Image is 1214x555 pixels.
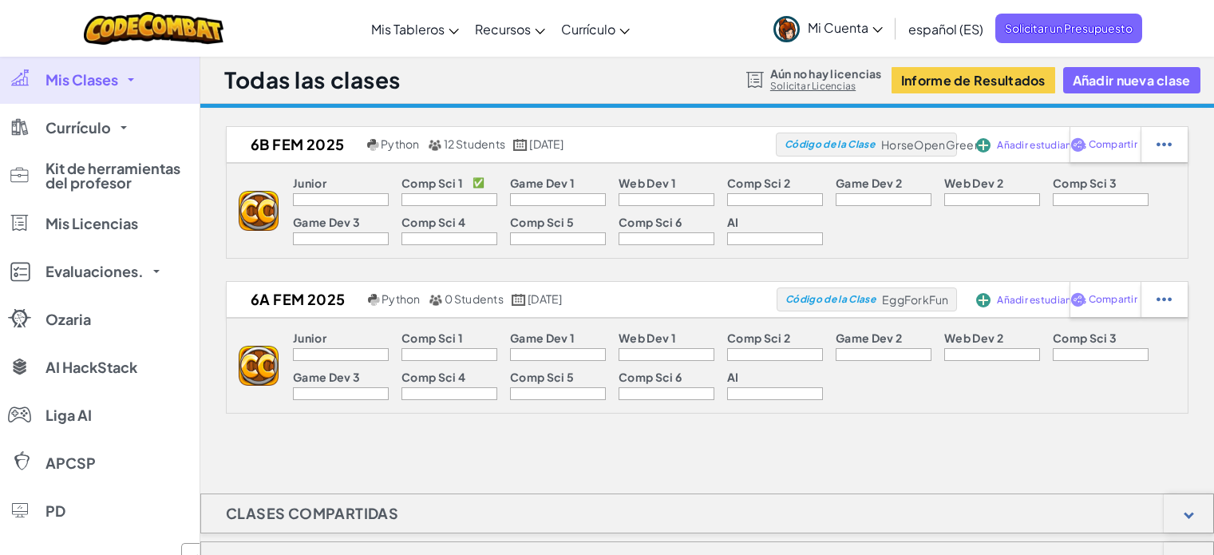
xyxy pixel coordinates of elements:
p: Comp Sci 3 [1053,331,1117,344]
p: Comp Sci 2 [727,331,790,344]
p: Web Dev 2 [944,331,1003,344]
button: Informe de Resultados [892,67,1055,93]
h2: 6A FEM 2025 [227,287,364,311]
span: Código de la Clase [785,140,875,149]
span: Mis Clases [45,73,118,87]
p: Web Dev 1 [619,331,676,344]
img: calendar.svg [512,294,526,306]
p: Comp Sci 1 [401,331,463,344]
h1: Todas las clases [224,65,401,95]
span: Compartir [1089,140,1137,149]
span: Recursos [475,21,531,38]
span: Python [382,291,420,306]
span: HorseOpenGreen [881,137,981,152]
span: Aún no hay licencias [770,67,882,80]
span: 0 Students [445,291,504,306]
span: Liga AI [45,408,92,422]
img: IconStudentEllipsis.svg [1157,137,1172,152]
a: 6A FEM 2025 Python 0 Students [DATE] [227,287,777,311]
img: MultipleUsers.png [428,139,442,151]
img: python.png [368,294,380,306]
p: Game Dev 3 [293,371,360,383]
span: Python [381,137,419,151]
p: Junior [293,331,326,344]
a: Mi Cuenta [765,3,891,54]
span: Mis Licencias [45,216,138,231]
a: Currículo [553,7,638,50]
span: Currículo [561,21,615,38]
a: Mis Tableros [363,7,467,50]
span: Ozaria [45,312,91,327]
img: avatar [773,16,800,42]
img: IconAddStudents.svg [976,138,991,153]
span: Añadir estudiantes [997,295,1086,305]
a: Solicitar un Presupuesto [995,14,1142,43]
img: IconAddStudents.svg [976,293,991,307]
span: Currículo [45,121,111,135]
p: Comp Sci 4 [401,371,465,383]
span: Mis Tableros [371,21,445,38]
span: Añadir estudiantes [997,141,1086,150]
p: Web Dev 1 [619,176,676,189]
span: AI HackStack [45,360,137,375]
p: Game Dev 1 [510,331,575,344]
img: IconStudentEllipsis.svg [1157,292,1172,307]
p: Game Dev 3 [293,216,360,228]
span: Mi Cuenta [808,19,883,36]
p: Comp Sci 2 [727,176,790,189]
span: [DATE] [528,291,562,306]
img: calendar.svg [513,139,528,151]
img: IconShare_Purple.svg [1070,137,1085,152]
p: Comp Sci 5 [510,371,574,383]
a: español (ES) [900,7,991,50]
img: MultipleUsers.png [429,294,443,306]
p: Comp Sci 4 [401,216,465,228]
a: Recursos [467,7,553,50]
img: IconShare_Purple.svg [1070,292,1085,307]
p: AI [727,371,739,383]
h1: Clases Compartidas [201,494,423,533]
a: 6B FEM 2025 Python 12 Students [DATE] [227,133,776,157]
p: Comp Sci 1 [401,176,463,189]
p: Game Dev 1 [510,176,575,189]
img: python.png [367,139,379,151]
span: Kit de herramientas del profesor [45,161,189,190]
h2: 6B FEM 2025 [227,133,363,157]
p: Comp Sci 3 [1053,176,1117,189]
span: español (ES) [908,21,983,38]
p: Comp Sci 5 [510,216,574,228]
span: [DATE] [529,137,564,151]
p: Game Dev 2 [836,176,902,189]
p: Comp Sci 6 [619,216,682,228]
p: AI [727,216,739,228]
img: logo [239,346,279,386]
p: Junior [293,176,326,189]
span: EggForkFun [882,292,949,307]
span: Evaluaciones. [45,264,144,279]
img: logo [239,191,279,231]
p: Web Dev 2 [944,176,1003,189]
span: 12 Students [444,137,506,151]
img: CodeCombat logo [84,12,223,45]
p: ✅ [473,176,484,189]
p: Game Dev 2 [836,331,902,344]
button: Añadir nueva clase [1063,67,1200,93]
span: Código de la Clase [785,295,876,304]
span: Compartir [1089,295,1137,304]
p: Comp Sci 6 [619,371,682,383]
a: Solicitar Licencias [770,80,882,93]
